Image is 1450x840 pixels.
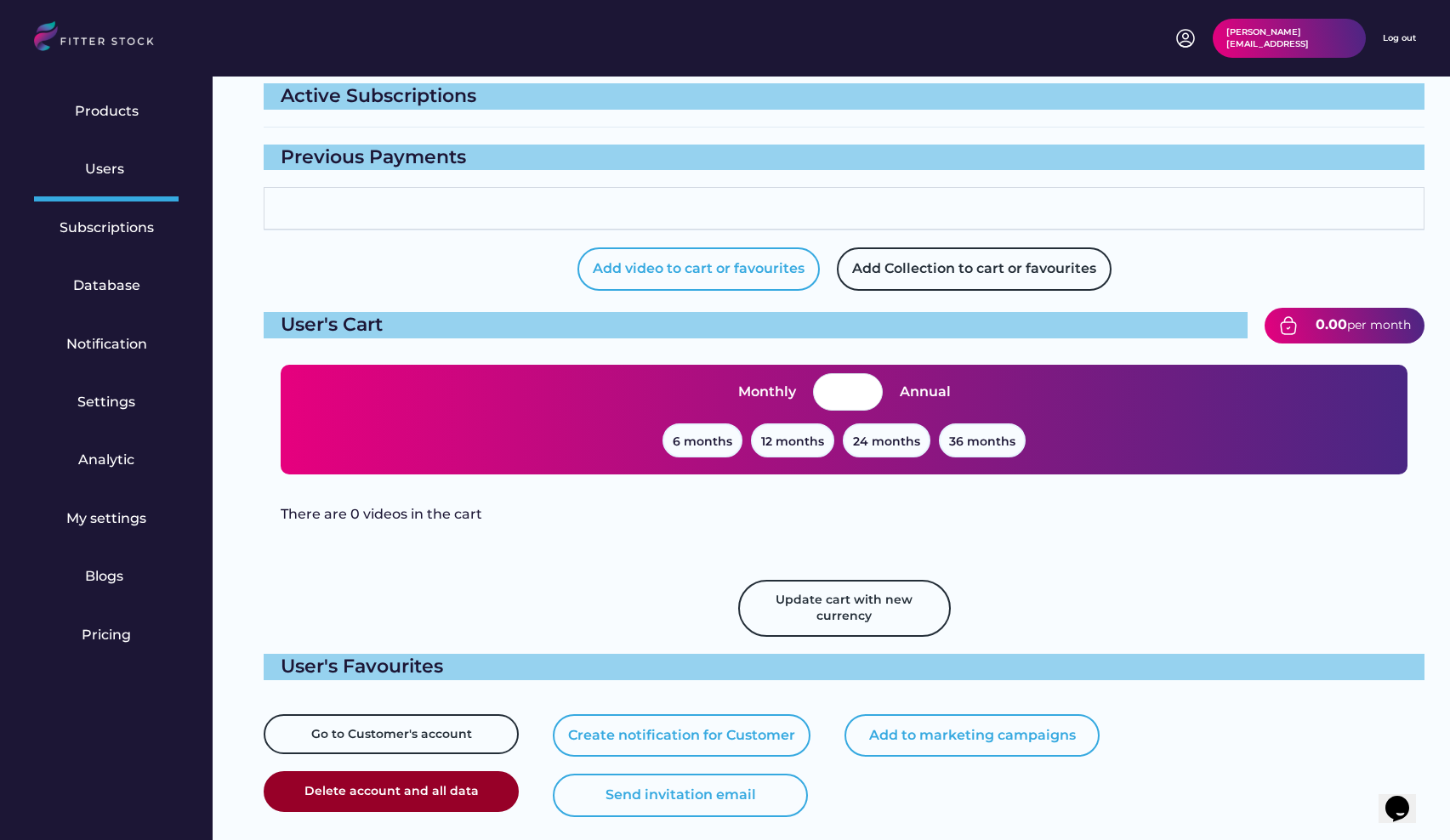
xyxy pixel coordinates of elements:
button: 6 months [662,423,742,457]
button: 12 months [751,423,834,457]
button: 24 months [843,423,930,457]
div: [PERSON_NAME][EMAIL_ADDRESS] [1226,26,1352,50]
div: Notification [66,335,147,354]
button: Send invitation email [553,774,808,816]
button: Update cart with new currency [738,580,951,637]
div: Blogs [85,567,128,586]
div: Subscriptions [60,219,154,237]
div: My settings [66,509,146,528]
iframe: chat widget [1379,772,1433,823]
button: Delete account and all data [264,771,519,812]
div: Active Subscriptions [264,83,1424,110]
img: profile-circle.svg [1175,28,1196,48]
div: There are 0 videos in the cart [281,505,1312,524]
div: Analytic [78,451,134,469]
img: LOGO.svg [34,21,168,56]
div: Database [73,276,140,295]
button: Add Collection to cart or favourites [837,247,1112,290]
div: Pricing [82,626,131,644]
img: bag-tick-2.svg [1278,315,1299,336]
div: Settings [77,393,135,411]
div: Log out [1383,32,1416,44]
button: 36 months [939,423,1026,457]
div: Products [75,102,139,121]
div: per month [1347,317,1411,334]
div: Previous Payments [264,145,1424,171]
button: Go to Customer's account [264,714,519,755]
button: Add video to cart or favourites [577,247,820,290]
button: Create notification for Customer [553,714,810,757]
div: Users [85,160,128,179]
div: Monthly [738,383,796,401]
div: User's Cart [264,312,1248,338]
div: Annual [900,383,951,401]
button: Add to marketing campaigns [844,714,1100,757]
strong: 0.00 [1316,316,1347,332]
div: User's Favourites [264,654,1424,680]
